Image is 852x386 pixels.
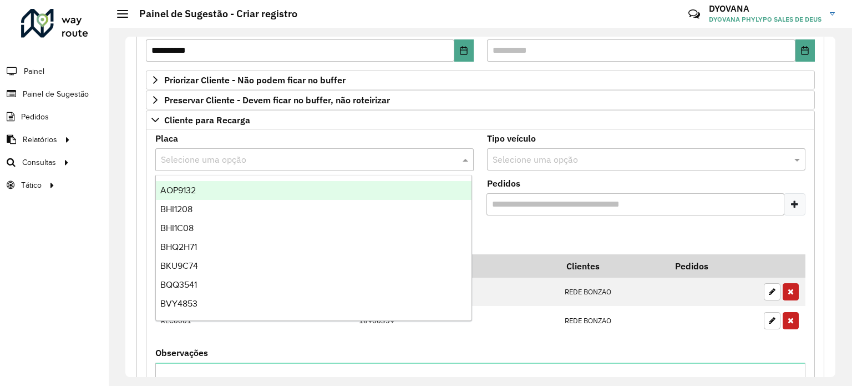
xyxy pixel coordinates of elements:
span: Relatórios [23,134,57,146]
span: Preservar Cliente - Devem ficar no buffer, não roteirizar [164,96,390,104]
h3: DYOVANA [709,3,821,14]
span: BHI1208 [160,204,192,214]
td: REDE BONZAO [559,306,667,335]
span: Tático [21,179,42,191]
a: Cliente para Recarga [146,111,815,129]
label: Pedidos [487,177,520,190]
a: Priorizar Cliente - Não podem ficar no buffer [146,71,815,89]
h2: Painel de Sugestão - Criar registro [128,8,297,20]
span: BQQ3541 [160,280,197,289]
td: REDE BONZAO [559,278,667,307]
span: BHI1C08 [160,223,194,233]
button: Choose Date [454,39,474,62]
span: DYOVANA PHYLYPO SALES DE DEUS [709,14,821,24]
ng-dropdown-panel: Options list [155,175,473,321]
span: Pedidos [21,111,49,123]
span: BVY4853 [160,299,197,308]
th: Pedidos [667,254,758,278]
th: Clientes [559,254,667,278]
label: Placa [155,132,178,145]
span: Priorizar Cliente - Não podem ficar no buffer [164,76,346,84]
a: Contato Rápido [682,2,706,26]
a: Preservar Cliente - Devem ficar no buffer, não roteirizar [146,91,815,109]
span: Consultas [22,157,56,168]
span: Painel [24,66,44,77]
span: Painel de Sugestão [23,88,89,100]
button: Choose Date [795,39,815,62]
span: AOP9132 [160,186,196,195]
span: Cliente para Recarga [164,116,250,124]
span: BKU9C74 [160,261,198,270]
td: REC0001 [155,306,234,335]
label: Tipo veículo [487,132,536,145]
label: Observações [155,346,208,359]
span: BHQ2H71 [160,242,197,252]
